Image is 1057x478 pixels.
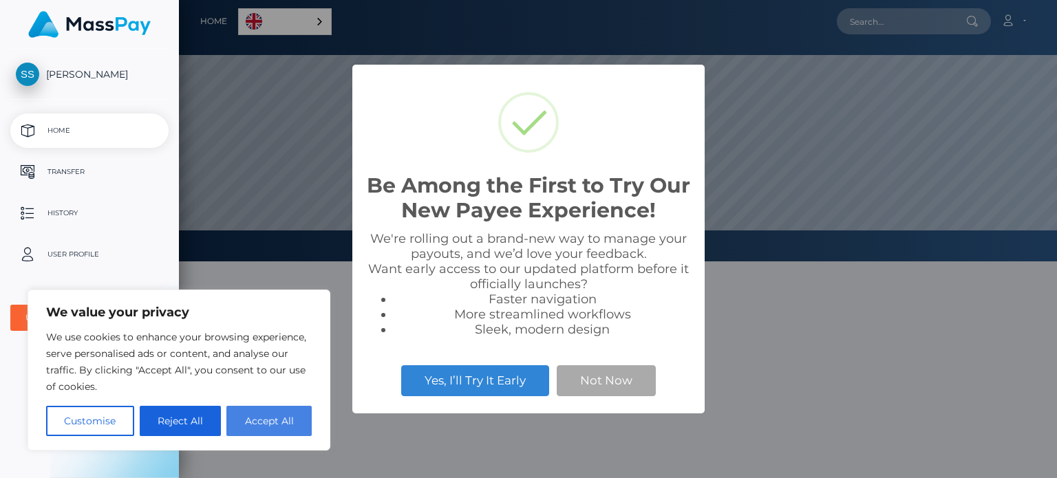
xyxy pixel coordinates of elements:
div: We're rolling out a brand-new way to manage your payouts, and we’d love your feedback. Want early... [366,231,691,337]
button: Not Now [557,365,656,395]
p: History [16,203,163,224]
button: Yes, I’ll Try It Early [401,365,549,395]
li: Sleek, modern design [394,322,691,337]
p: We value your privacy [46,304,312,321]
span: [PERSON_NAME] [10,68,169,80]
div: We value your privacy [28,290,330,450]
li: Faster navigation [394,292,691,307]
button: Customise [46,406,134,436]
div: User Agreements [25,312,138,323]
li: More streamlined workflows [394,307,691,322]
p: User Profile [16,244,163,265]
p: We use cookies to enhance your browsing experience, serve personalised ads or content, and analys... [46,329,312,395]
img: MassPay [28,11,151,38]
p: Transfer [16,162,163,182]
button: User Agreements [10,305,169,331]
p: Home [16,120,163,141]
h2: Be Among the First to Try Our New Payee Experience! [366,173,691,223]
button: Reject All [140,406,222,436]
button: Accept All [226,406,312,436]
